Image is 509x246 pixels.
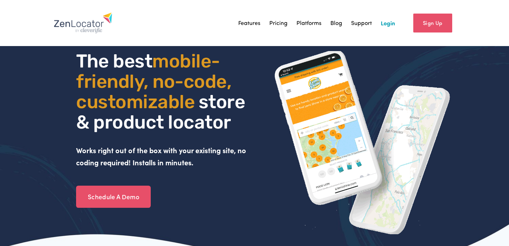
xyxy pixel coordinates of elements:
a: Platforms [296,17,321,28]
span: store & product locator [76,91,249,133]
a: Features [238,17,260,28]
span: mobile- friendly, no-code, customizable [76,50,235,113]
img: ZenLocator phone mockup gif [274,51,451,234]
a: Sign Up [413,14,452,32]
a: Blog [330,17,342,28]
a: Schedule A Demo [76,186,151,208]
a: Pricing [269,17,288,28]
img: Zenlocator [54,12,113,34]
a: Login [381,17,395,28]
strong: Works right out of the box with your existing site, no coding required! Installs in minutes. [76,145,248,167]
a: Support [351,17,372,28]
span: The best [76,50,152,72]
